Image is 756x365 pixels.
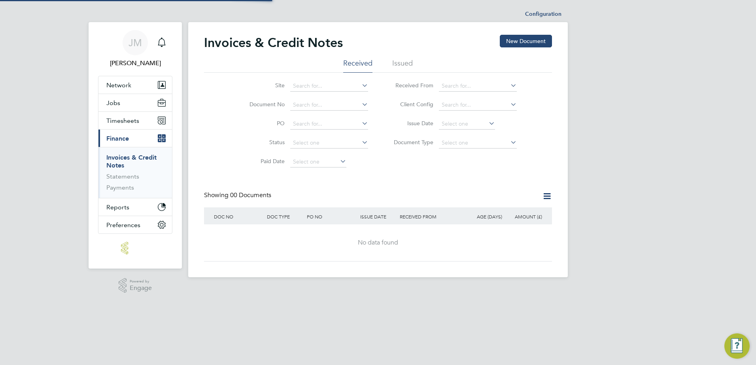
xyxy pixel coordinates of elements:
input: Select one [439,137,517,149]
input: Search for... [290,81,368,92]
input: Search for... [439,81,517,92]
label: Client Config [388,101,433,108]
input: Select one [439,119,495,130]
span: Jobs [106,99,120,107]
a: Statements [106,173,139,180]
div: RECEIVED FROM [398,207,464,226]
img: lloydrecruitment-logo-retina.png [121,242,149,254]
div: No data found [212,239,544,247]
label: Document No [239,101,285,108]
span: JM [129,38,142,48]
label: Paid Date [239,158,285,165]
input: Select one [290,137,368,149]
label: PO [239,120,285,127]
div: DOC TYPE [265,207,305,226]
button: Network [98,76,172,94]
span: Timesheets [106,117,139,124]
label: Status [239,139,285,146]
span: Preferences [106,221,140,229]
label: Issue Date [388,120,433,127]
div: Finance [98,147,172,198]
button: New Document [500,35,552,47]
button: Preferences [98,216,172,233]
h2: Invoices & Credit Notes [204,35,343,51]
label: Site [239,82,285,89]
label: Received From [388,82,433,89]
li: Received [343,58,372,73]
a: Go to home page [98,242,172,254]
span: Engage [130,285,152,292]
a: JM[PERSON_NAME] [98,30,172,68]
a: Invoices & Credit Notes [106,154,157,169]
span: Network [106,81,131,89]
li: Configuration [525,6,561,22]
div: PO NO [305,207,358,226]
input: Search for... [439,100,517,111]
button: Reports [98,198,172,216]
div: ISSUE DATE [358,207,398,226]
span: 00 Documents [230,191,271,199]
span: Powered by [130,278,152,285]
input: Search for... [290,100,368,111]
li: Issued [392,58,413,73]
div: DOC NO [212,207,265,226]
div: AGE (DAYS) [464,207,504,226]
input: Search for... [290,119,368,130]
span: Reports [106,203,129,211]
button: Timesheets [98,112,172,129]
button: Jobs [98,94,172,111]
nav: Main navigation [89,22,182,269]
button: Engage Resource Center [724,333,750,359]
input: Select one [290,156,346,167]
span: Julie Miles [98,58,172,68]
div: Showing [204,191,273,199]
a: Powered byEngage [119,278,152,293]
label: Document Type [388,139,433,146]
span: Finance [106,135,129,142]
a: Payments [106,184,134,191]
button: Finance [98,130,172,147]
div: AMOUNT (£) [504,207,544,226]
